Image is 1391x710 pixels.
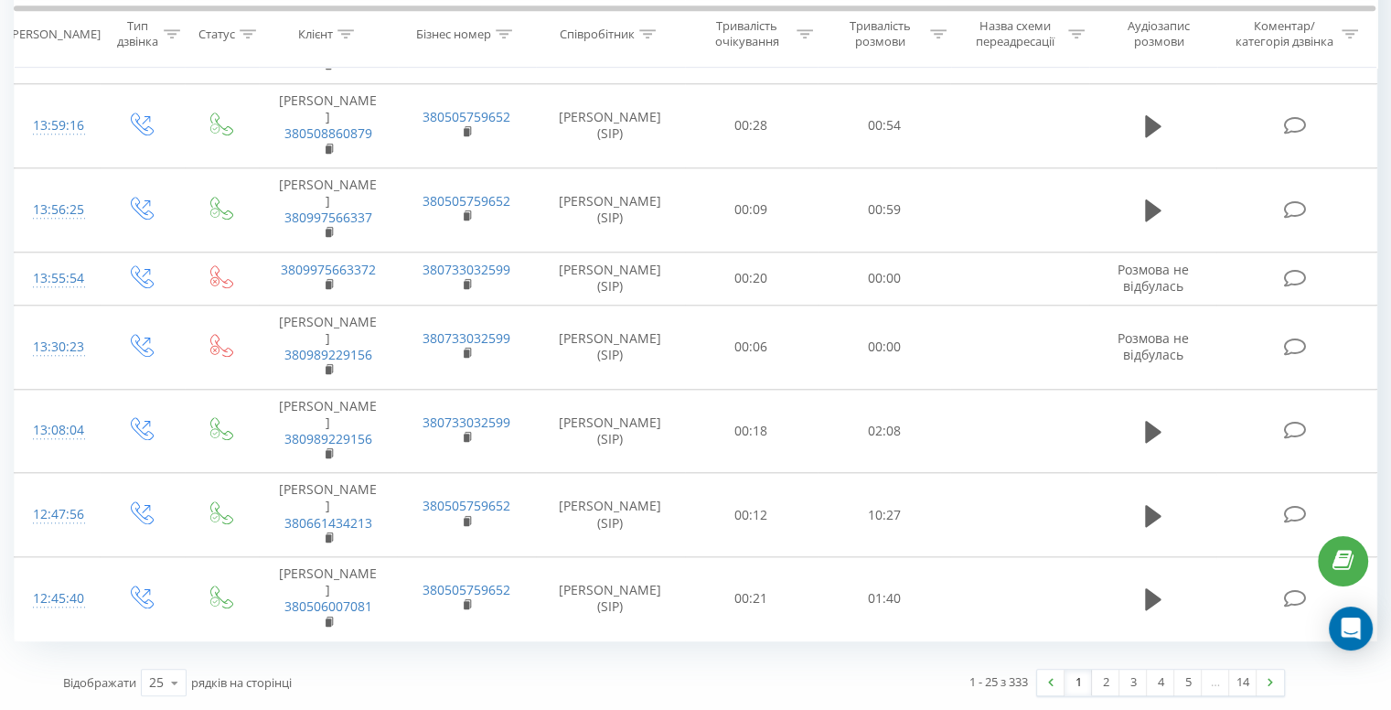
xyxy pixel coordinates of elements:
[685,305,818,389] td: 00:06
[685,84,818,168] td: 00:28
[536,305,685,389] td: [PERSON_NAME] (SIP)
[198,27,235,42] div: Статус
[1106,19,1213,50] div: Аудіозапис розмови
[1329,607,1373,651] div: Open Intercom Messenger
[423,108,510,125] a: 380505759652
[8,27,101,42] div: [PERSON_NAME]
[33,108,81,144] div: 13:59:16
[1174,670,1202,695] a: 5
[63,674,136,691] span: Відображати
[298,27,333,42] div: Клієнт
[33,581,81,617] div: 12:45:40
[685,252,818,305] td: 00:20
[1202,670,1229,695] div: …
[536,473,685,557] td: [PERSON_NAME] (SIP)
[33,497,81,532] div: 12:47:56
[423,414,510,431] a: 380733032599
[536,167,685,252] td: [PERSON_NAME] (SIP)
[818,252,950,305] td: 00:00
[259,389,397,473] td: [PERSON_NAME]
[1147,670,1174,695] a: 4
[1092,670,1119,695] a: 2
[818,473,950,557] td: 10:27
[1119,670,1147,695] a: 3
[1118,261,1189,295] span: Розмова не відбулась
[685,167,818,252] td: 00:09
[115,19,158,50] div: Тип дзвінка
[818,305,950,389] td: 00:00
[1230,19,1337,50] div: Коментар/категорія дзвінка
[284,209,372,226] a: 380997566337
[284,124,372,142] a: 380508860879
[33,329,81,365] div: 13:30:23
[284,430,372,447] a: 380989229156
[423,329,510,347] a: 380733032599
[1118,329,1189,363] span: Розмова не відбулась
[818,557,950,641] td: 01:40
[818,389,950,473] td: 02:08
[33,413,81,448] div: 13:08:04
[969,672,1028,691] div: 1 - 25 з 333
[149,673,164,692] div: 25
[536,252,685,305] td: [PERSON_NAME] (SIP)
[423,261,510,278] a: 380733032599
[968,19,1064,50] div: Назва схеми переадресації
[423,497,510,514] a: 380505759652
[536,389,685,473] td: [PERSON_NAME] (SIP)
[818,167,950,252] td: 00:59
[685,389,818,473] td: 00:18
[834,19,926,50] div: Тривалість розмови
[281,261,376,278] a: 3809975663372
[1065,670,1092,695] a: 1
[33,261,81,296] div: 13:55:54
[685,557,818,641] td: 00:21
[259,557,397,641] td: [PERSON_NAME]
[423,581,510,598] a: 380505759652
[701,19,793,50] div: Тривалість очікування
[536,557,685,641] td: [PERSON_NAME] (SIP)
[259,84,397,168] td: [PERSON_NAME]
[33,192,81,228] div: 13:56:25
[259,473,397,557] td: [PERSON_NAME]
[416,27,491,42] div: Бізнес номер
[259,167,397,252] td: [PERSON_NAME]
[191,674,292,691] span: рядків на сторінці
[560,27,635,42] div: Співробітник
[284,597,372,615] a: 380506007081
[536,84,685,168] td: [PERSON_NAME] (SIP)
[1229,670,1257,695] a: 14
[284,346,372,363] a: 380989229156
[423,192,510,210] a: 380505759652
[818,84,950,168] td: 00:54
[259,305,397,389] td: [PERSON_NAME]
[284,514,372,532] a: 380661434213
[685,473,818,557] td: 00:12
